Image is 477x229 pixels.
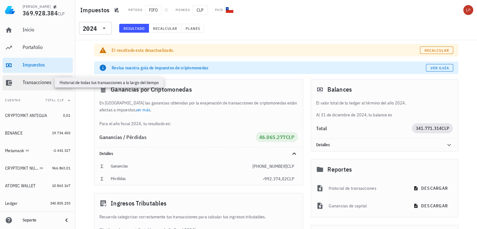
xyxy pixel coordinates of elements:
span: descargar [415,185,448,191]
button: Recalcular [149,24,182,33]
div: Ganancias [111,164,252,169]
div: En [GEOGRAPHIC_DATA] las ganancias obtenidas por la enajenación de transacciones de criptomonedas... [94,99,303,127]
a: Metamask -2.441.327 [3,143,73,158]
span: Ganancias / Pérdidas [99,134,146,140]
div: Detalles [99,151,283,156]
div: País [215,8,223,13]
span: 341.771.314 [416,125,442,131]
button: descargar [410,183,453,194]
div: Pérdidas [111,176,263,181]
a: CRYPTOMKT ANTIGUA 0,01 [3,108,73,123]
div: CL-icon [226,6,233,14]
span: Total CLP [45,98,64,102]
button: Resultado [119,24,149,33]
div: 2024 [83,25,97,32]
span: CLP [286,134,294,140]
button: Planes [182,24,204,33]
div: ATOMIC WALLET [5,183,35,189]
span: Planes [185,26,200,31]
a: Transacciones [3,75,73,90]
div: Inicio [23,27,70,33]
div: Metamask [5,148,24,153]
div: Ingresos Tributables [94,193,303,213]
span: 19.734.450 [52,130,70,135]
button: CuentasTotal CLP [3,93,73,108]
div: [PERSON_NAME] [23,4,50,9]
span: [PHONE_NUMBER] [252,163,287,169]
div: Detalles [94,147,303,160]
div: El resultado esta desactualizado. [112,47,420,53]
p: El valor total de tu ledger al término del año 2024. [316,99,453,106]
span: -992.374,02 [263,176,287,182]
div: Moneda [176,8,190,13]
a: Ledger 340.805.230 [3,196,73,211]
div: Total [316,126,412,131]
a: Ver guía [426,64,453,72]
div: CRYPTOMKT ANTIGUA [5,113,47,118]
span: CLP [442,125,449,131]
div: 2024 [79,22,112,35]
div: Balances [311,79,458,99]
span: descargar [415,203,448,209]
div: Método [128,8,142,13]
span: FIFO [145,5,162,15]
div: Revisa nuestra guía de impuestos de criptomonedas [112,65,426,71]
div: Transacciones [23,79,70,85]
button: descargar [410,200,453,211]
span: 0,01 [63,113,70,118]
div: Portafolio [23,44,70,50]
span: CLP [58,11,65,17]
div: Ledger [5,201,18,206]
span: 369.928.384 [23,9,58,17]
a: BINANCE 19.734.450 [3,125,73,141]
span: Recalcular [153,26,178,31]
div: Historial de transacciones [329,181,404,195]
div: Soporte [23,218,58,223]
div: avatar [463,5,473,15]
div: Al 31 de diciembre de 2024, tu balance es [311,99,458,118]
div: Ganancias de capital [329,199,404,213]
span: CLP [287,176,294,182]
div: Impuestos [23,62,70,68]
span: 10.863.167 [52,183,70,188]
span: 340.805.230 [50,201,70,205]
span: 966.863,01 [52,166,70,170]
a: Portafolio [3,40,73,55]
div: Detalles [311,139,458,151]
span: Recalcular [424,48,449,53]
a: ver más [136,107,150,113]
div: Reportes [311,159,458,179]
span: Resultado [123,26,145,31]
div: Detalles [316,142,438,147]
div: CRYPTOMKT NUEVA [5,166,38,171]
a: Inicio [3,23,73,38]
span: 46.065.277 [259,134,286,140]
span: CLP [287,163,294,169]
a: Recalcular [420,46,453,54]
div: Ganancias por Criptomonedas [94,79,303,99]
a: ATOMIC WALLET 10.863.167 [3,178,73,193]
img: LedgiFi [5,5,15,15]
h1: Impuestos [80,5,112,15]
a: CRYPTOMKT NUEVA 966.863,01 [3,161,73,176]
a: Impuestos [3,58,73,73]
span: Ver guía [430,66,449,70]
span: CLP [193,5,208,15]
div: Recuerda categorizar correctamente tus transacciones para calcular tus ingresos tributables. [94,213,303,220]
span: -2.441.327 [53,148,70,153]
div: BINANCE [5,130,23,136]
